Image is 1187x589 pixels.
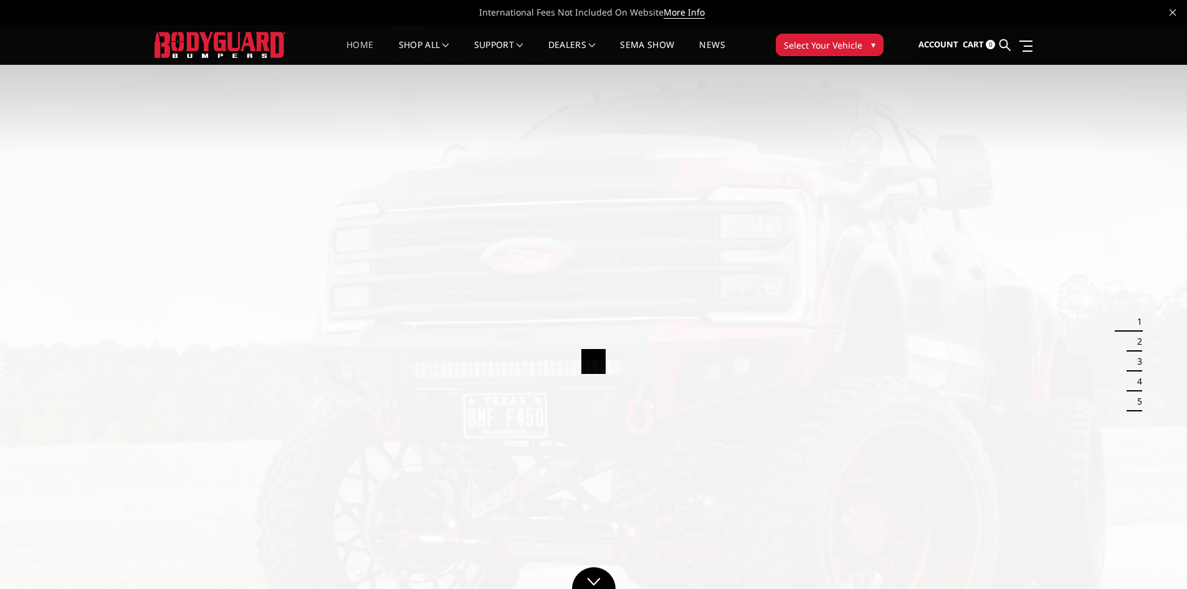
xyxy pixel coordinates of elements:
[699,41,725,65] a: News
[155,32,285,57] img: BODYGUARD BUMPERS
[620,41,674,65] a: SEMA Show
[664,6,705,19] a: More Info
[1130,391,1142,411] button: 5 of 5
[346,41,373,65] a: Home
[1130,332,1142,352] button: 2 of 5
[548,41,596,65] a: Dealers
[918,39,958,50] span: Account
[1130,312,1142,332] button: 1 of 5
[572,567,616,589] a: Click to Down
[399,41,449,65] a: shop all
[918,28,958,62] a: Account
[871,38,875,51] span: ▾
[784,39,862,52] span: Select Your Vehicle
[963,28,995,62] a: Cart 0
[474,41,523,65] a: Support
[963,39,984,50] span: Cart
[1130,352,1142,371] button: 3 of 5
[1130,371,1142,391] button: 4 of 5
[776,34,884,56] button: Select Your Vehicle
[986,40,995,49] span: 0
